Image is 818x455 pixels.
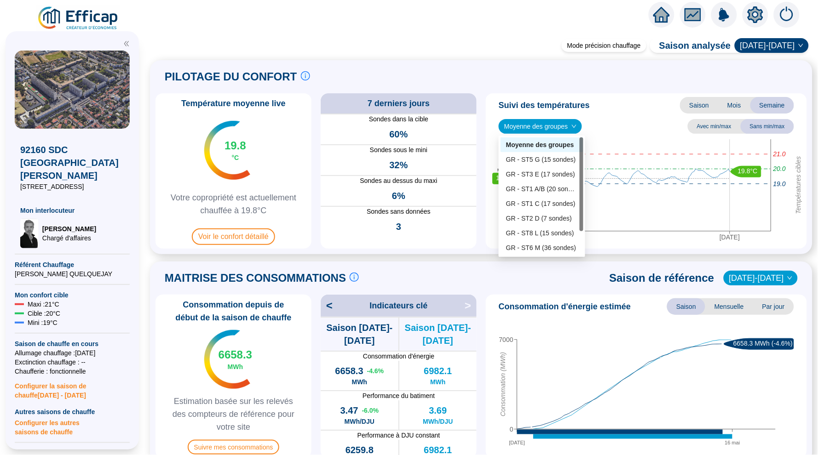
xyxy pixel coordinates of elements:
span: down [787,275,793,281]
span: down [798,43,804,48]
span: -6.0 % [362,406,379,415]
img: alerts [774,2,800,28]
span: < [321,298,333,313]
span: -4.6 % [367,366,384,375]
span: MWh [352,377,367,387]
span: 2022-2023 [729,271,792,285]
text: 19.8°C [738,167,758,175]
span: Saison analysée [650,39,731,52]
span: > [465,298,477,313]
span: setting [747,6,764,23]
span: MAITRISE DES CONSOMMATIONS [165,271,346,285]
span: Sondes dans la cible [321,114,477,124]
span: fund [685,6,701,23]
span: Par jour [753,298,794,315]
span: Allumage chauffage : [DATE] [15,348,130,358]
span: Mini : 19 °C [28,318,58,327]
div: GR - ST8 L (15 sondes) [501,226,583,240]
span: Moyenne des groupes [504,119,576,133]
span: Configurer les autres saisons de chauffe [15,416,130,437]
div: Moyenne des groupes [506,140,578,150]
span: °C [232,153,239,162]
div: GR - ST1 A/B (20 sondes) [501,182,583,196]
span: 92160 SDC [GEOGRAPHIC_DATA][PERSON_NAME] [20,143,124,182]
span: Performance du batiment [321,391,477,400]
div: GR - ST5 G (15 sondes) [501,152,583,167]
span: MWh/DJU [423,417,453,426]
text: 19.4°C [496,174,516,182]
span: Exctinction chauffage : -- [15,358,130,367]
div: GR - ST2 D (7 sondes) [506,214,578,223]
div: GR - ST3 E (17 sondes) [501,167,583,182]
span: Semaine [750,97,794,114]
span: Saison [DATE]-[DATE] [321,321,398,347]
text: 6658.3 MWh (-4.6%) [733,340,793,347]
span: Voir le confort détaillé [192,228,275,245]
div: GR - ST3 E (17 sondes) [506,170,578,179]
tspan: 7000 [499,336,513,343]
span: Saison de chauffe en cours [15,339,130,348]
span: Sans min/max [741,119,794,134]
img: efficap energie logo [37,6,120,31]
div: GR - ST6 M (36 sondes) [501,240,583,255]
img: indicateur températures [204,121,251,180]
span: info-circle [301,71,310,80]
span: Consommation depuis de début de la saison de chauffe [159,298,308,324]
span: 7 derniers jours [368,97,430,110]
span: MWh [430,377,445,387]
span: [PERSON_NAME] QUELQUEJAY [15,269,130,279]
span: Cible : 20 °C [28,309,60,318]
img: Chargé d'affaires [20,219,39,248]
span: Autres saisons de chauffe [15,407,130,416]
img: indicateur températures [204,330,251,389]
span: Mon interlocuteur [20,206,124,215]
span: Sondes sous le mini [321,145,477,155]
span: Référent Chauffage [15,260,130,269]
div: GR - ST1 A/B (20 sondes) [506,184,578,194]
span: Mensuelle [705,298,753,315]
span: [PERSON_NAME] [42,224,96,233]
span: MWh [228,362,243,371]
span: [STREET_ADDRESS] [20,182,124,191]
span: Sondes sans données [321,207,477,216]
span: down [571,124,577,129]
span: Avec min/max [688,119,741,134]
span: Mois [718,97,750,114]
div: GR - ST8 L (15 sondes) [506,228,578,238]
span: 19.8 [225,138,246,153]
span: 3.69 [429,404,447,417]
span: Saison [DATE]-[DATE] [399,321,477,347]
span: Suivi des températures [499,99,590,112]
span: Chargé d'affaires [42,233,96,243]
span: Sondes au dessus du maxi [321,176,477,186]
span: PILOTAGE DU CONFORT [165,69,297,84]
span: Température moyenne live [176,97,291,110]
span: Estimation basée sur les relevés des compteurs de référence pour votre site [159,395,308,433]
span: 60% [389,128,408,141]
div: GR - ST1 C (17 sondes) [506,199,578,209]
span: Consommation d'énergie estimée [499,300,631,313]
div: Moyenne des groupes [501,137,583,152]
tspan: [DATE] [509,440,525,446]
tspan: 19.0 [773,180,786,188]
tspan: 20.0 [773,165,786,172]
tspan: 16 mai [725,440,740,446]
span: 6982.1 [424,364,452,377]
span: Saison [667,298,705,315]
span: Saison [680,97,718,114]
span: info-circle [350,273,359,282]
tspan: [DATE] [720,233,740,241]
span: MWh/DJU [345,417,374,426]
img: alerts [711,2,737,28]
span: home [653,6,670,23]
span: Suivre mes consommations [188,440,280,455]
span: 3.47 [340,404,358,417]
div: GR - ST6 M (36 sondes) [506,243,578,253]
div: Mode précision chauffage [562,39,646,52]
span: Saison de référence [610,271,714,285]
span: 32% [389,159,408,171]
tspan: 0 [510,426,513,433]
span: double-left [123,40,130,47]
span: Maxi : 21 °C [28,300,59,309]
span: Consommation d'énergie [321,352,477,361]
